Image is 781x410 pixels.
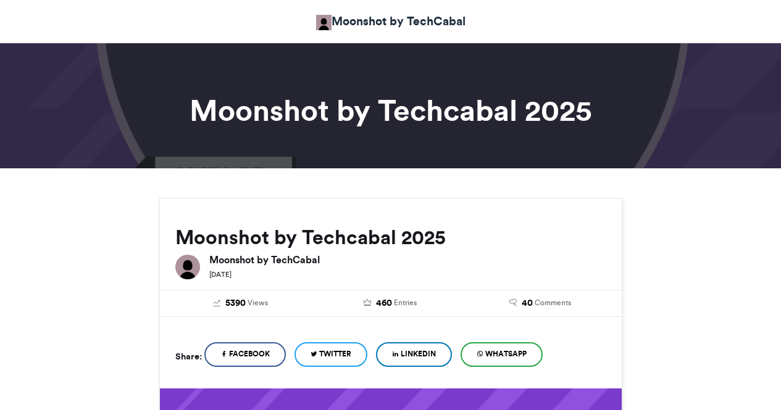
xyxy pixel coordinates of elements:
img: Moonshot by TechCabal [316,15,332,30]
h5: Share: [175,348,202,364]
h6: Moonshot by TechCabal [209,255,606,264]
small: [DATE] [209,270,232,279]
span: 5390 [225,297,246,310]
span: 460 [376,297,392,310]
h1: Moonshot by Techcabal 2025 [48,96,733,125]
a: 5390 Views [175,297,307,310]
img: Moonshot by TechCabal [175,255,200,279]
span: Views [248,297,268,308]
a: Facebook [204,342,286,367]
a: Moonshot by TechCabal [316,12,466,30]
a: 460 Entries [325,297,456,310]
span: LinkedIn [401,348,436,359]
span: Twitter [319,348,351,359]
a: LinkedIn [376,342,452,367]
span: Comments [535,297,571,308]
span: Facebook [229,348,270,359]
a: Twitter [294,342,367,367]
h2: Moonshot by Techcabal 2025 [175,226,606,248]
span: Entries [394,297,417,308]
span: WhatsApp [485,348,527,359]
span: 40 [522,297,533,310]
a: 40 Comments [475,297,606,310]
a: WhatsApp [461,342,543,367]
